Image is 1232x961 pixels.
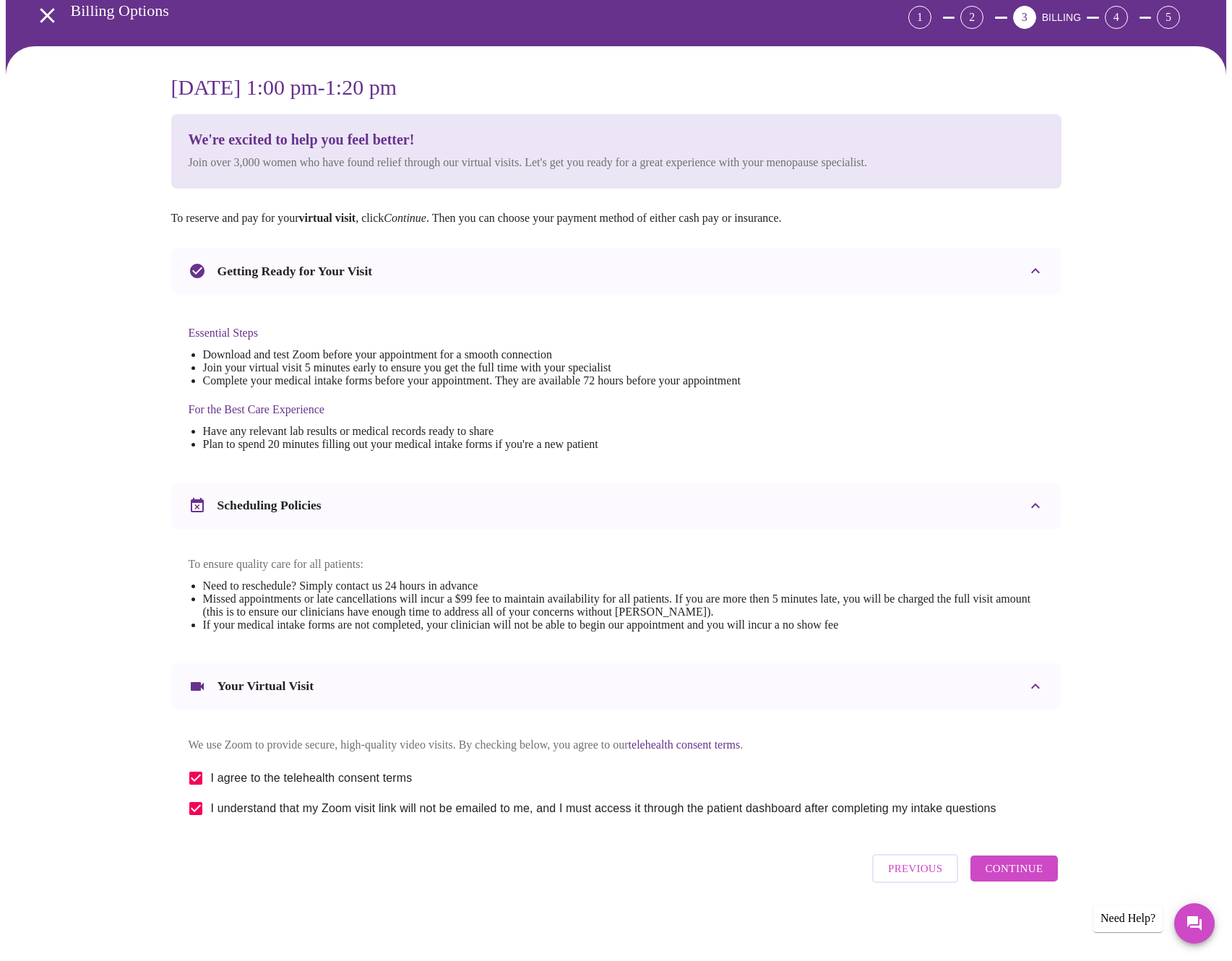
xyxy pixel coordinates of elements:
[299,212,356,224] strong: virtual visit
[189,558,1044,571] p: To ensure quality care for all patients:
[171,483,1061,529] div: Scheduling Policies
[1105,6,1128,29] div: 4
[189,132,868,148] h3: We're excited to help you feel better!
[888,859,942,878] span: Previous
[203,579,1044,592] li: Need to reschedule? Simply contact us 24 hours in advance
[872,854,958,883] button: Previous
[629,738,741,751] a: telehealth consent terms
[217,264,373,279] h3: Getting Ready for Your Visit
[203,361,741,374] li: Join your virtual visit 5 minutes early to ensure you get the full time with your specialist
[189,403,741,416] h4: For the Best Care Experience
[1093,905,1163,932] div: Need Help?
[1174,903,1215,944] button: Messages
[189,154,868,171] p: Join over 3,000 women who have found relief through our virtual visits. Let's get you ready for a...
[217,678,314,694] h3: Your Virtual Visit
[203,348,741,361] li: Download and test Zoom before your appointment for a smooth connection
[1157,6,1180,29] div: 5
[203,438,741,451] li: Plan to spend 20 minutes filling out your medical intake forms if you're a new patient
[908,6,931,29] div: 1
[211,770,413,787] span: I agree to the telehealth consent terms
[171,75,1061,100] h3: [DATE] 1:00 pm - 1:20 pm
[203,592,1044,619] li: Missed appointments or late cancellations will incur a $99 fee to maintain availability for all p...
[189,327,741,340] h4: Essential Steps
[960,6,983,29] div: 2
[203,374,741,387] li: Complete your medical intake forms before your appointment. They are available 72 hours before yo...
[189,738,1044,751] p: We use Zoom to provide secure, high-quality video visits. By checking below, you agree to our .
[1042,12,1082,23] span: BILLING
[171,663,1061,710] div: Your Virtual Visit
[203,425,741,438] li: Have any relevant lab results or medical records ready to share
[71,1,828,20] h3: Billing Options
[985,859,1043,878] span: Continue
[171,212,1061,225] p: To reserve and pay for your , click . Then you can choose your payment method of either cash pay ...
[970,856,1057,882] button: Continue
[384,212,426,224] em: Continue
[211,800,996,817] span: I understand that my Zoom visit link will not be emailed to me, and I must access it through the ...
[203,619,1044,632] li: If your medical intake forms are not completed, your clinician will not be able to begin our appo...
[171,248,1061,294] div: Getting Ready for Your Visit
[217,498,322,513] h3: Scheduling Policies
[1013,6,1036,29] div: 3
